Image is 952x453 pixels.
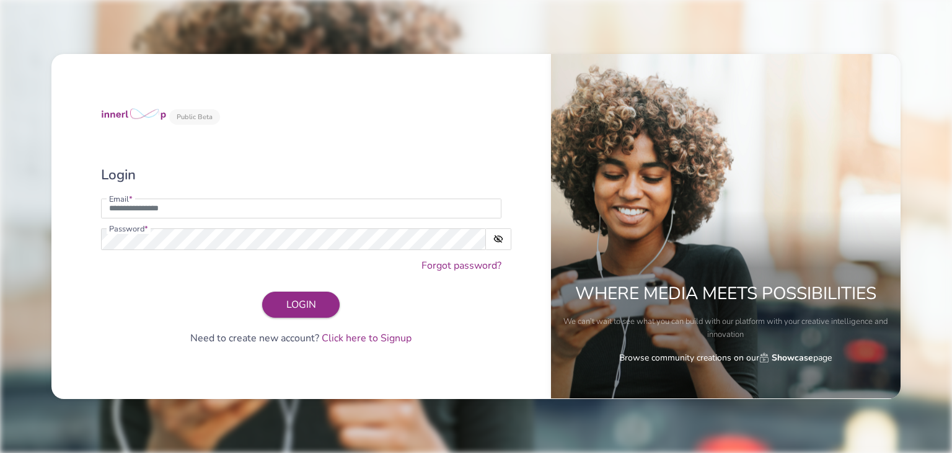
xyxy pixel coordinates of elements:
img: hide-password [493,234,503,244]
label: Password [108,225,149,233]
a: Forgot password? [421,260,501,272]
p: We can’t wait to see what you can build with our platform with your creative intelligence and inn... [560,315,891,341]
button: LOGIN [262,292,340,318]
div: Browse community creations on our page [560,351,891,364]
span: Public Beta [169,109,220,125]
a: Showcase [759,351,813,364]
span: Need to create new account? [190,331,322,345]
span: LOGIN [286,298,316,312]
h2: Login [101,167,501,184]
a: Click here to Signup [322,331,412,345]
h1: Where Media Meets Possibilities [575,284,876,311]
label: Email [108,195,133,204]
b: Showcase [772,351,813,364]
